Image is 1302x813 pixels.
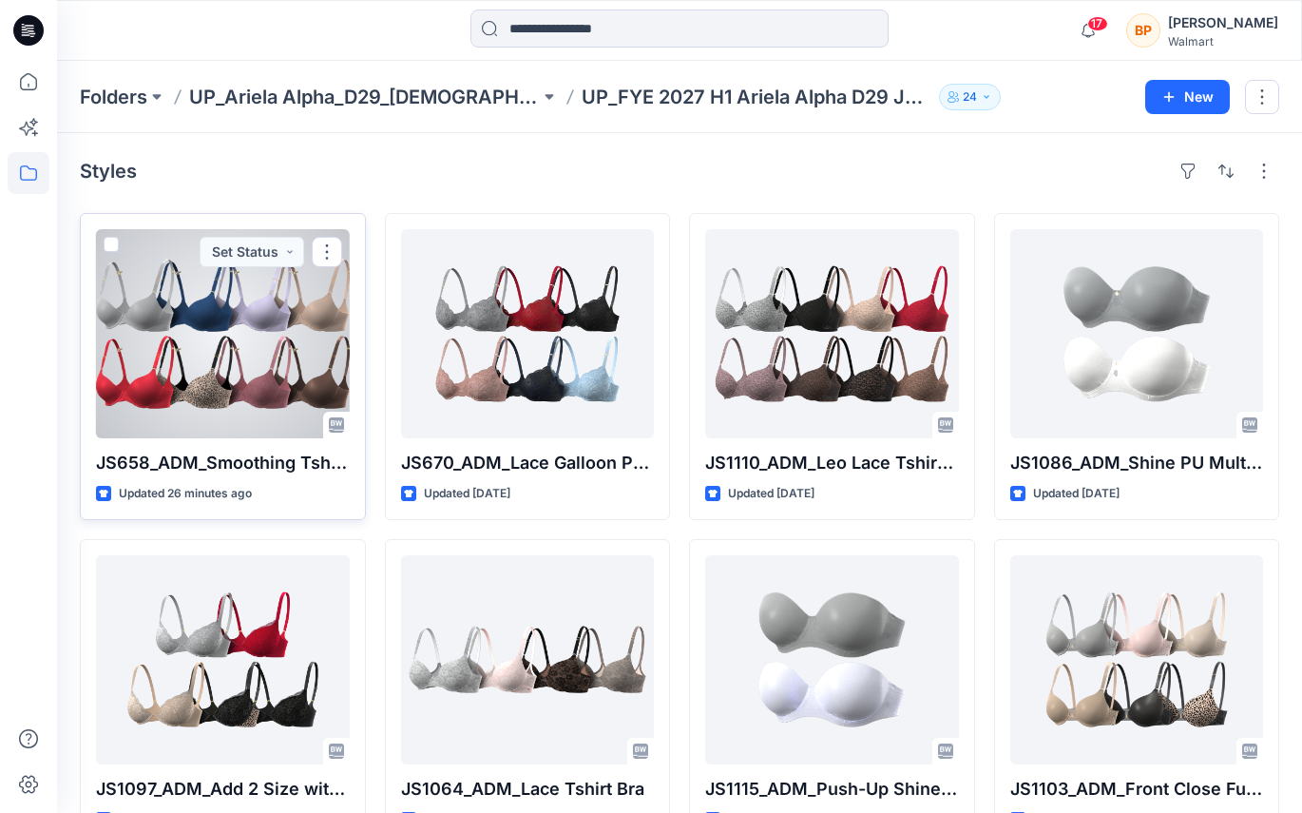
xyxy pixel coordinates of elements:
button: 24 [939,84,1001,110]
a: JS1115_ADM_Push-Up Shine Strapless [705,555,959,765]
a: JS1097_ADM_Add 2 Size with Lace Galloon Cups [96,555,350,765]
p: 24 [963,87,977,107]
button: New [1145,80,1230,114]
p: Updated [DATE] [1033,484,1120,504]
h4: Styles [80,160,137,183]
p: Updated [DATE] [424,484,510,504]
div: Walmart [1168,34,1278,48]
a: Folders [80,84,147,110]
a: JS658_ADM_Smoothing Tshirt Bra [96,229,350,438]
a: JS1086_ADM_Shine PU Multiway [1010,229,1264,438]
a: JS1110_ADM_Leo Lace Tshirt Bra [705,229,959,438]
p: Updated 26 minutes ago [119,484,252,504]
p: JS658_ADM_Smoothing Tshirt Bra [96,450,350,476]
a: JS670_ADM_Lace Galloon Push Up [401,229,655,438]
p: JS670_ADM_Lace Galloon Push Up [401,450,655,476]
p: JS1103_ADM_Front Close Full Coverage T-Shirt Bra [1010,776,1264,803]
span: 17 [1087,16,1108,31]
p: JS1064_ADM_Lace Tshirt Bra [401,776,655,803]
p: JS1110_ADM_Leo Lace Tshirt Bra [705,450,959,476]
p: JS1115_ADM_Push-Up Shine Strapless [705,776,959,803]
p: JS1086_ADM_Shine PU Multiway [1010,450,1264,476]
a: JS1064_ADM_Lace Tshirt Bra [401,555,655,765]
div: [PERSON_NAME] [1168,11,1278,34]
a: UP_Ariela Alpha_D29_[DEMOGRAPHIC_DATA] Intimates - Joyspun [189,84,540,110]
div: BP [1126,13,1160,48]
p: UP_FYE 2027 H1 Ariela Alpha D29 Joyspun Bras [582,84,932,110]
p: JS1097_ADM_Add 2 Size with Lace Galloon Cups [96,776,350,803]
p: Updated [DATE] [728,484,814,504]
a: JS1103_ADM_Front Close Full Coverage T-Shirt Bra [1010,555,1264,765]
